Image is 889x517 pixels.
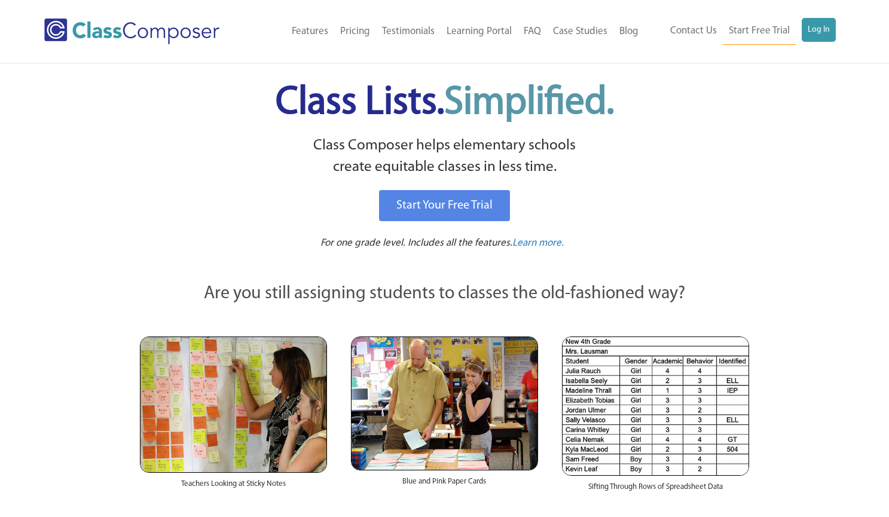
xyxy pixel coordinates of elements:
[562,476,749,504] div: Sifting Through Rows of Spreadsheet Data
[512,236,564,251] a: Learn more.
[276,84,614,123] span: Class Lists.
[547,19,613,45] a: Case Studies
[444,84,614,123] span: Simplified.
[518,19,547,45] a: FAQ
[351,336,538,470] img: Blue and Pink Paper Cards
[351,470,538,499] div: Blue and Pink Paper Cards
[613,19,644,45] a: Blog
[802,18,836,42] a: Log In
[138,135,751,179] p: Class Composer helps elementary schools create equitable classes in less time.
[664,18,723,44] a: Contact Us
[441,19,518,45] a: Learning Portal
[140,281,750,307] p: Are you still assigning students to classes the old-fashioned way?
[334,19,376,45] a: Pricing
[379,190,510,221] a: Start Your Free Trial
[44,19,219,44] img: Class Composer
[644,18,836,45] nav: Header Menu
[562,336,749,476] img: Spreadsheets
[396,200,493,212] span: Start Your Free Trial
[376,19,441,45] a: Testimonials
[512,238,564,248] span: Learn more.
[140,336,327,473] img: Teachers Looking at Sticky Notes
[286,19,334,45] a: Features
[723,18,796,45] a: Start Free Trial
[320,238,512,248] span: For one grade level. Includes all the features.
[253,19,644,45] nav: Header Menu
[140,473,327,501] div: Teachers Looking at Sticky Notes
